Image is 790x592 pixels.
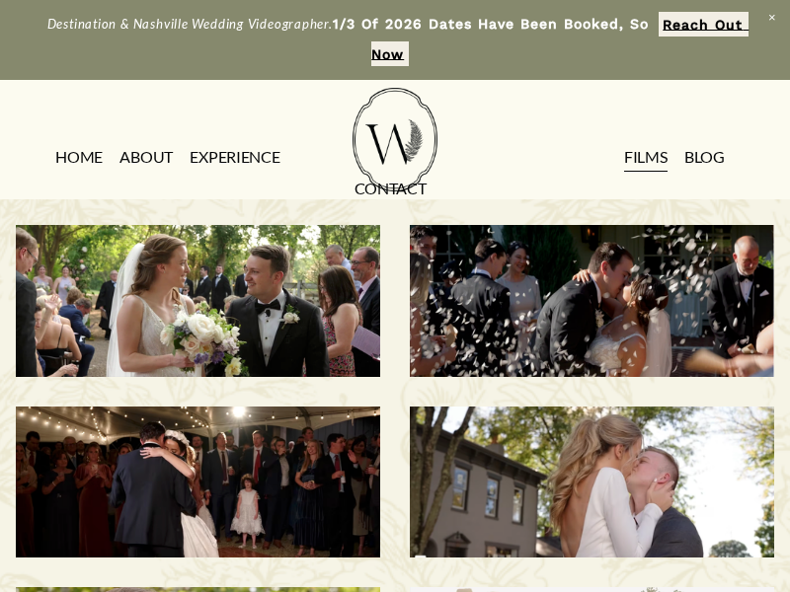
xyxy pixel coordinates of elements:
[410,225,774,377] a: Savannah & Tommy | Nashville, TN
[119,142,172,174] a: ABOUT
[16,407,380,558] a: Montgomery & Tanner | West Point, MS
[624,142,667,174] a: FILMS
[16,225,380,377] a: Morgan & Tommy | Nashville, TN
[190,142,279,174] a: EXPERIENCE
[410,407,774,558] a: Bailee & Matthew | Milton, KY
[371,12,749,66] a: Reach Out Now
[684,142,725,174] a: Blog
[55,142,103,174] a: HOME
[353,88,437,191] img: Wild Fern Weddings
